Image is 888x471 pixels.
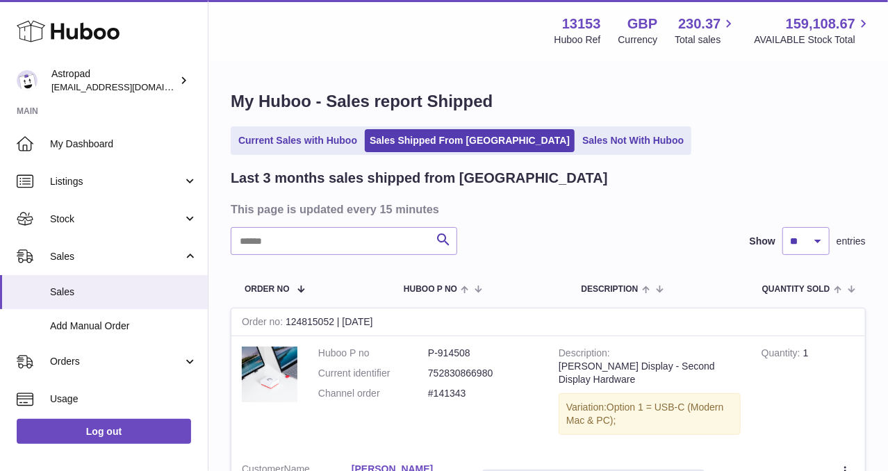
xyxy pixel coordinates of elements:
[559,393,741,435] div: Variation:
[231,308,865,336] div: 124815052 | [DATE]
[231,90,866,113] h1: My Huboo - Sales report Shipped
[365,129,575,152] a: Sales Shipped From [GEOGRAPHIC_DATA]
[231,169,608,188] h2: Last 3 months sales shipped from [GEOGRAPHIC_DATA]
[50,175,183,188] span: Listings
[559,347,610,362] strong: Description
[50,213,183,226] span: Stock
[428,387,538,400] dd: #141343
[581,285,638,294] span: Description
[566,402,724,426] span: Option 1 = USB-C (Modern Mac & PC);
[762,347,803,362] strong: Quantity
[245,285,290,294] span: Order No
[231,201,862,217] h3: This page is updated every 15 minutes
[50,320,197,333] span: Add Manual Order
[17,419,191,444] a: Log out
[751,336,865,452] td: 1
[50,250,183,263] span: Sales
[51,67,176,94] div: Astropad
[554,33,601,47] div: Huboo Ref
[754,15,871,47] a: 159,108.67 AVAILABLE Stock Total
[675,33,737,47] span: Total sales
[50,286,197,299] span: Sales
[762,285,830,294] span: Quantity Sold
[50,138,197,151] span: My Dashboard
[233,129,362,152] a: Current Sales with Huboo
[50,392,197,406] span: Usage
[618,33,658,47] div: Currency
[577,129,689,152] a: Sales Not With Huboo
[678,15,721,33] span: 230.37
[750,235,775,248] label: Show
[428,347,538,360] dd: P-914508
[17,70,38,91] img: matt@astropad.com
[428,367,538,380] dd: 752830866980
[318,347,428,360] dt: Huboo P no
[562,15,601,33] strong: 13153
[242,347,297,402] img: MattRonge_r2_MSP20255.jpg
[318,367,428,380] dt: Current identifier
[318,387,428,400] dt: Channel order
[51,81,204,92] span: [EMAIL_ADDRESS][DOMAIN_NAME]
[404,285,457,294] span: Huboo P no
[242,316,286,331] strong: Order no
[559,360,741,386] div: [PERSON_NAME] Display - Second Display Hardware
[837,235,866,248] span: entries
[675,15,737,47] a: 230.37 Total sales
[50,355,183,368] span: Orders
[786,15,855,33] span: 159,108.67
[754,33,871,47] span: AVAILABLE Stock Total
[627,15,657,33] strong: GBP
